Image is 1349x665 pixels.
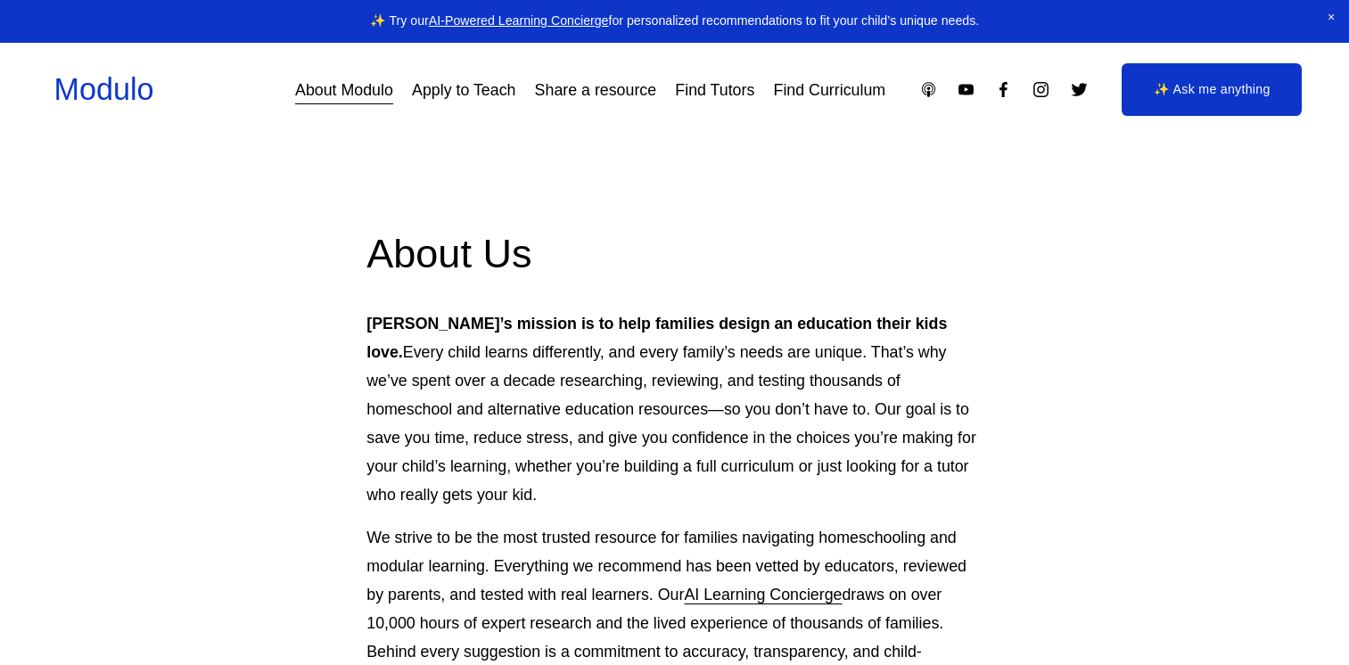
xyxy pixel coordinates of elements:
[1070,80,1089,99] a: Twitter
[366,309,983,509] p: Every child learns differently, and every family’s needs are unique. That’s why we’ve spent over ...
[1122,63,1302,117] a: ✨ Ask me anything
[675,74,754,106] a: Find Tutors
[994,80,1013,99] a: Facebook
[535,74,657,106] a: Share a resource
[295,74,393,106] a: About Modulo
[54,72,154,106] a: Modulo
[774,74,886,106] a: Find Curriculum
[957,80,975,99] a: YouTube
[919,80,938,99] a: Apple Podcasts
[366,315,951,361] strong: [PERSON_NAME]’s mission is to help families design an education their kids love.
[412,74,515,106] a: Apply to Teach
[366,227,983,280] h2: About Us
[429,13,609,28] a: AI-Powered Learning Concierge
[684,586,842,603] a: AI Learning Concierge
[1032,80,1050,99] a: Instagram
